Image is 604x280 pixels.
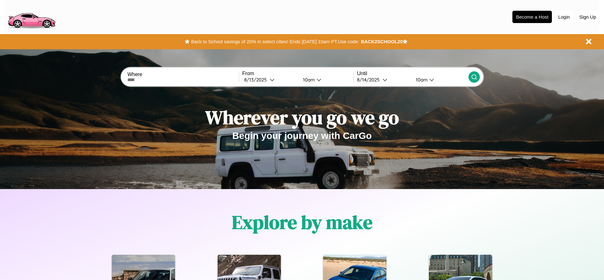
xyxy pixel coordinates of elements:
label: From [242,71,353,76]
button: Become a Host [512,11,552,23]
div: 10am [413,77,429,83]
button: 10am [411,76,468,83]
h1: Explore by make [232,209,372,235]
img: logo [5,3,58,30]
div: 8 / 14 / 2025 [357,77,383,83]
button: Sign Up [576,11,599,23]
label: Until [357,71,468,76]
button: Login [555,11,573,23]
label: Where [127,72,239,77]
div: 10am [300,77,317,83]
b: BACK2SCHOOL20 [361,39,403,44]
button: 10am [298,76,353,83]
button: Back to School savings of 20% in select cities! Ends [DATE] 10am PT.Use code: [190,37,361,46]
button: 8/13/2025 [242,76,298,83]
div: 8 / 13 / 2025 [244,77,270,83]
